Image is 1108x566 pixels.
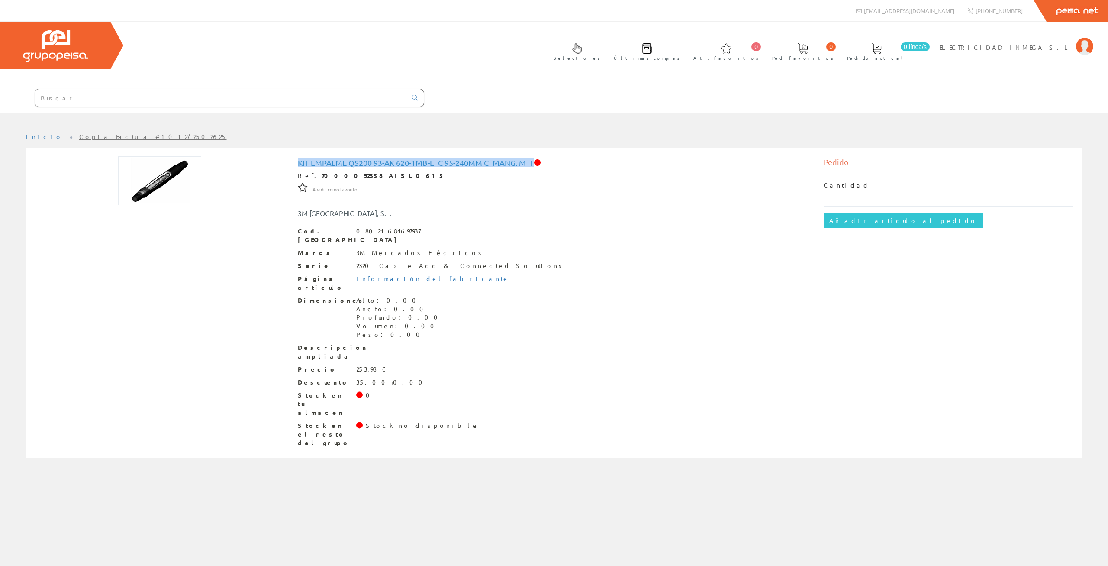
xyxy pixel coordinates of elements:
[298,343,350,361] span: Descripción ampliada
[751,42,761,51] span: 0
[826,42,836,51] span: 0
[312,186,357,193] span: Añadir como favorito
[356,378,428,387] div: 35.00+0.00
[545,36,605,66] a: Selectores
[79,133,227,140] a: Copia Factura #1012/2502625
[693,54,759,62] span: Art. favoritos
[312,185,357,193] a: Añadir como favorito
[298,249,350,257] span: Marca
[824,156,1074,172] div: Pedido
[298,275,350,292] span: Página artículo
[298,378,350,387] span: Descuento
[298,262,350,270] span: Serie
[614,54,680,62] span: Últimas compras
[356,249,484,257] div: 3M Mercados Eléctricos
[356,227,421,236] div: 08021684697937
[298,227,350,244] span: Cod. [GEOGRAPHIC_DATA]
[291,208,598,218] div: 3M [GEOGRAPHIC_DATA], S.L.
[939,43,1072,52] span: ELECTRICIDAD INMEGA S.L
[366,391,375,400] div: 0
[901,42,930,51] span: 0 línea/s
[356,365,386,374] div: 253,98 €
[298,171,811,180] div: Ref.
[35,89,407,107] input: Buscar ...
[356,330,443,339] div: Peso: 0.00
[772,54,834,62] span: Ped. favoritos
[356,305,443,314] div: Ancho: 0.00
[322,171,445,179] strong: 7000092358 AISL0615
[864,7,954,14] span: [EMAIL_ADDRESS][DOMAIN_NAME]
[939,36,1093,44] a: ELECTRICIDAD INMEGA S.L
[554,54,600,62] span: Selectores
[298,421,350,447] span: Stock en el resto del grupo
[824,181,870,190] label: Cantidad
[298,296,350,305] span: Dimensiones
[824,213,983,228] input: Añadir artículo al pedido
[298,158,811,167] h1: Kit empalme Qs200 93-ak 620-1mb-e_c 95-240mm C_mang. M_t
[298,391,350,417] span: Stock en tu almacen
[847,54,906,62] span: Pedido actual
[118,156,201,205] img: Foto artículo Kit empalme Qs200 93-ak 620-1mb-e_c 95-240mm C_mang. M_t (192x113.19605077574)
[26,133,63,140] a: Inicio
[298,365,350,374] span: Precio
[356,313,443,322] div: Profundo: 0.00
[976,7,1023,14] span: [PHONE_NUMBER]
[356,262,565,270] div: 2320 Cable Acc & Connected Solutions
[356,296,443,305] div: Alto: 0.00
[356,322,443,330] div: Volumen: 0.00
[356,275,509,282] a: Información del fabricante
[366,421,479,430] div: Stock no disponible
[605,36,684,66] a: Últimas compras
[23,30,88,62] img: Grupo Peisa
